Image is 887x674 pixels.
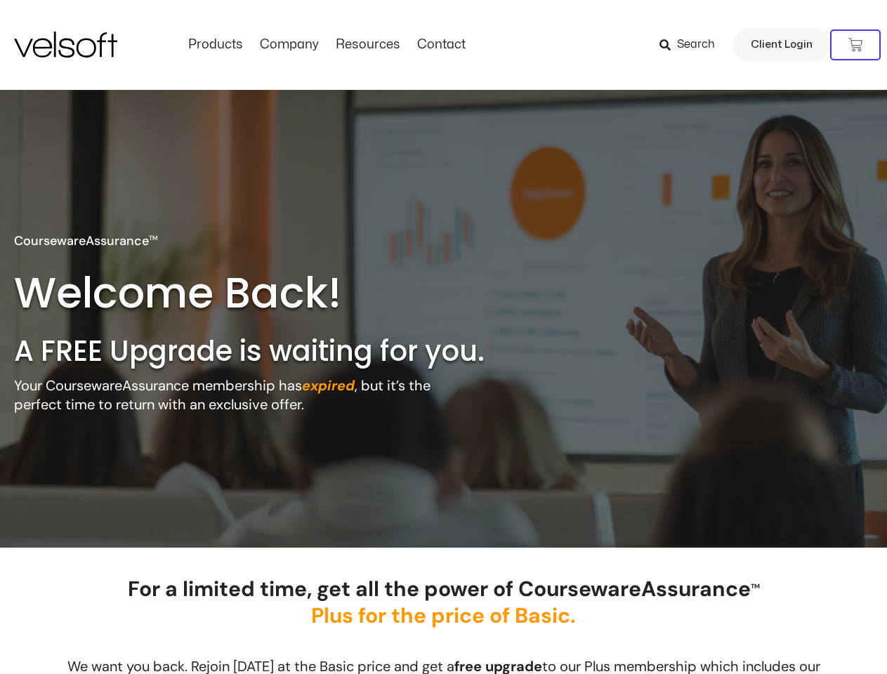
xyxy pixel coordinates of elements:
img: Velsoft Training Materials [14,32,117,58]
p: Your CoursewareAssurance membership has , but it’s the perfect time to return with an exclusive o... [14,376,447,414]
a: ResourcesMenu Toggle [327,37,409,53]
span: TM [751,582,760,590]
strong: expired [302,376,355,395]
a: Search [659,33,725,57]
a: Client Login [733,28,830,62]
strong: For a limited time, get all the power of CoursewareAssurance [128,575,760,629]
span: Plus for the price of Basic. [311,602,576,629]
span: Client Login [751,36,813,54]
a: ProductsMenu Toggle [180,37,251,53]
span: Search [677,36,715,54]
h2: Welcome Back! [14,265,363,320]
a: ContactMenu Toggle [409,37,474,53]
span: TM [149,234,158,242]
nav: Menu [180,37,474,53]
a: CompanyMenu Toggle [251,37,327,53]
h2: A FREE Upgrade is waiting for you. [14,333,544,369]
p: CoursewareAssurance [14,232,158,251]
